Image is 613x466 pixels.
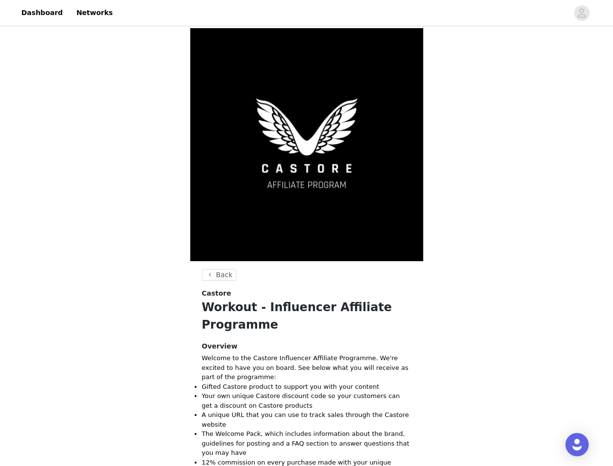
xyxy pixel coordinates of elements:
[202,391,412,410] li: Your own unique Castore discount code so your customers can get a discount on Castore products
[202,269,237,281] button: Back
[202,299,412,333] h1: Workout - Influencer Affiliate Programme
[565,433,589,456] div: Open Intercom Messenger
[202,288,232,299] span: Castore
[202,382,412,392] li: Gifted Castore product to support you with your content
[70,2,118,24] a: Networks
[202,410,412,429] li: A unique URL that you can use to track sales through the Castore website
[202,341,412,351] h4: Overview
[202,353,412,382] p: Welcome to the Castore Influencer Affiliate Programme. We're excited to have you on board. See be...
[190,28,423,261] img: campaign image
[577,5,586,21] div: avatar
[16,2,68,24] a: Dashboard
[202,429,412,458] li: The Welcome Pack, which includes information about the brand, guidelines for posting and a FAQ se...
